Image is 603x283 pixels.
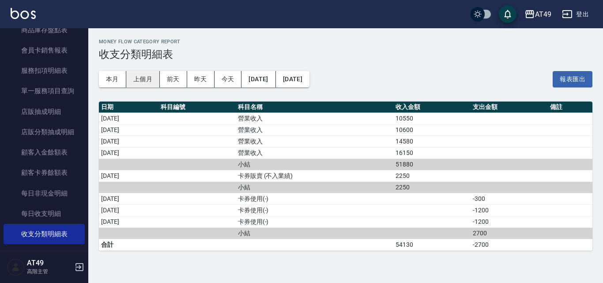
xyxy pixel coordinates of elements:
[393,181,471,193] td: 2250
[499,5,516,23] button: save
[4,20,85,40] a: 商品庫存盤點表
[4,244,85,264] a: 收支匯款表
[276,71,309,87] button: [DATE]
[471,216,548,227] td: -1200
[99,48,592,60] h3: 收支分類明細表
[99,204,158,216] td: [DATE]
[4,60,85,81] a: 服務扣項明細表
[99,239,158,250] td: 合計
[393,147,471,158] td: 16150
[99,147,158,158] td: [DATE]
[553,71,592,87] button: 報表匯出
[99,102,592,251] table: a dense table
[393,113,471,124] td: 10550
[99,124,158,136] td: [DATE]
[241,71,275,87] button: [DATE]
[236,136,393,147] td: 營業收入
[27,268,72,275] p: 高階主管
[471,227,548,239] td: 2700
[4,122,85,142] a: 店販分類抽成明細
[99,71,126,87] button: 本月
[99,193,158,204] td: [DATE]
[236,227,393,239] td: 小結
[236,113,393,124] td: 營業收入
[521,5,555,23] button: AT49
[4,142,85,162] a: 顧客入金餘額表
[393,102,471,113] th: 收入金額
[535,9,551,20] div: AT49
[393,136,471,147] td: 14580
[99,102,158,113] th: 日期
[236,102,393,113] th: 科目名稱
[99,170,158,181] td: [DATE]
[158,102,236,113] th: 科目編號
[393,170,471,181] td: 2250
[4,81,85,101] a: 單一服務項目查詢
[11,8,36,19] img: Logo
[393,124,471,136] td: 10600
[4,162,85,183] a: 顧客卡券餘額表
[4,40,85,60] a: 會員卡銷售報表
[471,239,548,250] td: -2700
[99,39,592,45] h2: Money Flow Category Report
[548,102,592,113] th: 備註
[471,193,548,204] td: -300
[558,6,592,23] button: 登出
[215,71,242,87] button: 今天
[4,224,85,244] a: 收支分類明細表
[126,71,160,87] button: 上個月
[236,216,393,227] td: 卡券使用(-)
[236,193,393,204] td: 卡券使用(-)
[187,71,215,87] button: 昨天
[7,258,25,276] img: Person
[471,102,548,113] th: 支出金額
[99,113,158,124] td: [DATE]
[160,71,187,87] button: 前天
[99,216,158,227] td: [DATE]
[4,102,85,122] a: 店販抽成明細
[236,158,393,170] td: 小結
[99,136,158,147] td: [DATE]
[236,181,393,193] td: 小結
[393,158,471,170] td: 51880
[393,239,471,250] td: 54130
[27,259,72,268] h5: AT49
[4,183,85,204] a: 每日非現金明細
[236,170,393,181] td: 卡券販賣 (不入業績)
[236,147,393,158] td: 營業收入
[471,204,548,216] td: -1200
[4,204,85,224] a: 每日收支明細
[236,124,393,136] td: 營業收入
[236,204,393,216] td: 卡券使用(-)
